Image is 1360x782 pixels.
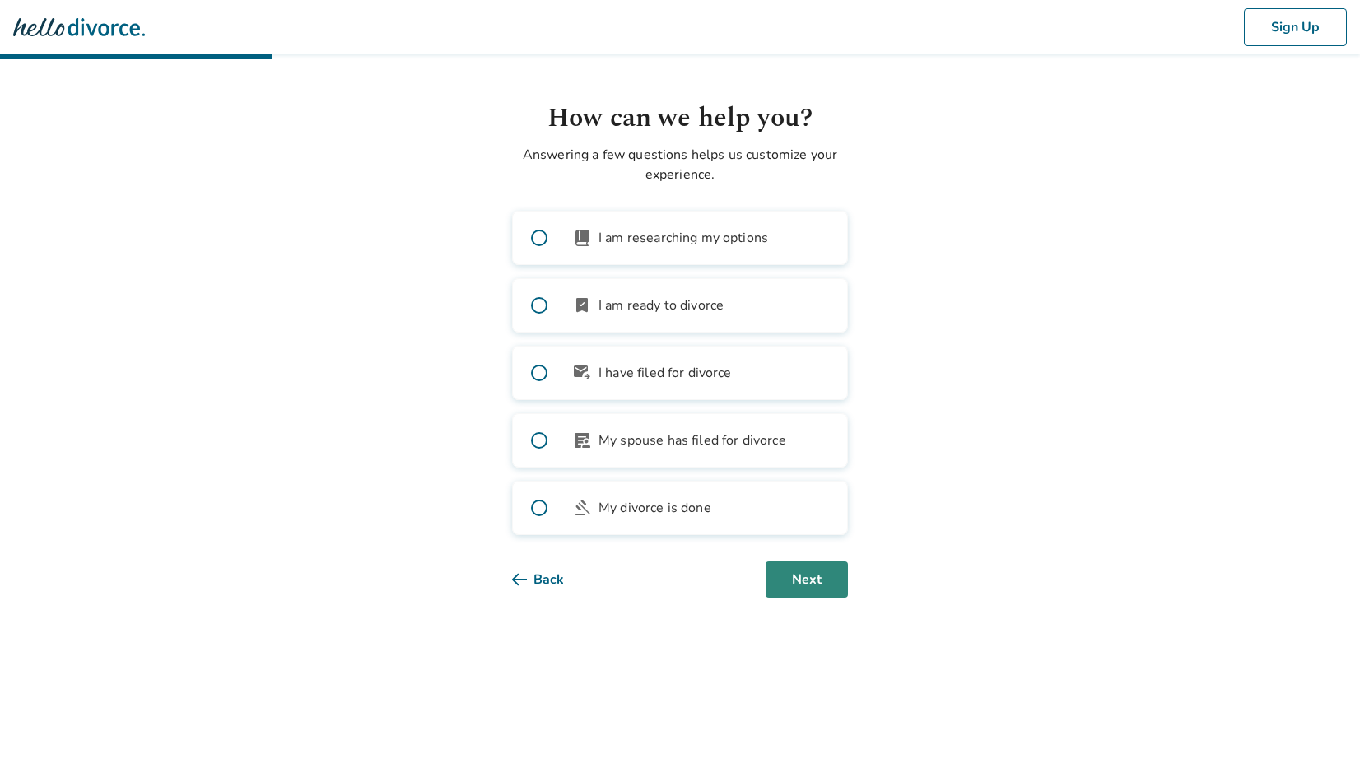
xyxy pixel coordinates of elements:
[598,498,711,518] span: My divorce is done
[766,561,848,598] button: Next
[598,431,786,450] span: My spouse has filed for divorce
[598,296,724,315] span: I am ready to divorce
[13,11,145,44] img: Hello Divorce Logo
[572,363,592,383] span: outgoing_mail
[598,228,768,248] span: I am researching my options
[1244,8,1347,46] button: Sign Up
[512,145,848,184] p: Answering a few questions helps us customize your experience.
[572,228,592,248] span: book_2
[572,431,592,450] span: article_person
[512,99,848,138] h1: How can we help you?
[572,296,592,315] span: bookmark_check
[598,363,732,383] span: I have filed for divorce
[512,561,590,598] button: Back
[1278,703,1360,782] iframe: Chat Widget
[572,498,592,518] span: gavel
